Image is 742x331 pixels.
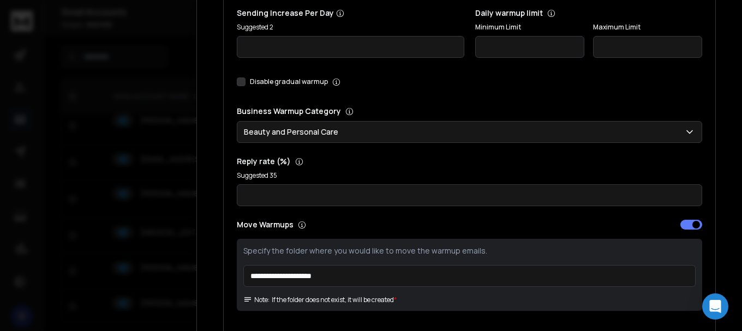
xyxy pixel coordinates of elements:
label: Maximum Limit [593,23,702,32]
p: If the folder does not exist, it will be created [272,296,394,304]
span: Note: [243,296,270,304]
p: Reply rate (%) [237,156,702,167]
p: Suggested 35 [237,171,702,180]
label: Disable gradual warmup [250,77,328,86]
p: Daily warmup limit [475,8,703,19]
div: Open Intercom Messenger [702,293,728,320]
p: Move Warmups [237,219,466,230]
p: Business Warmup Category [237,106,702,117]
p: Suggested 2 [237,23,464,32]
label: Minimum Limit [475,23,584,32]
p: Sending Increase Per Day [237,8,464,19]
p: Specify the folder where you would like to move the warmup emails. [243,245,696,256]
p: Beauty and Personal Care [244,127,343,137]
